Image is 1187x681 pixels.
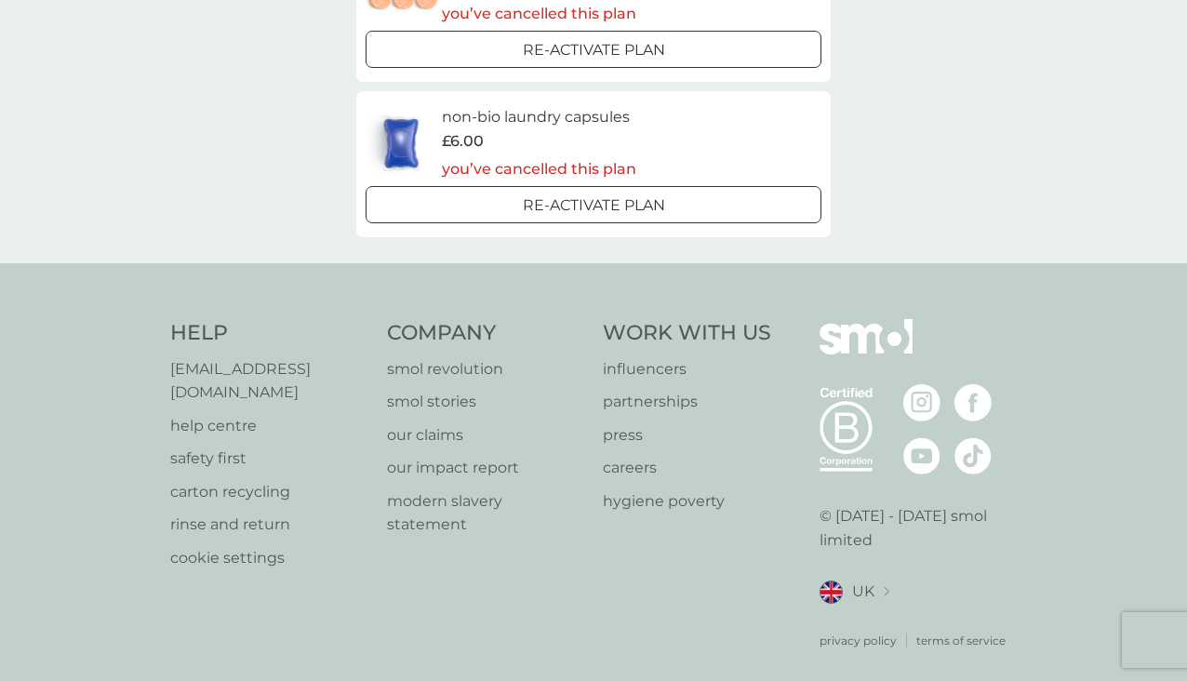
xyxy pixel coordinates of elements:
a: privacy policy [820,632,897,649]
a: rinse and return [170,513,368,537]
a: help centre [170,414,368,438]
img: visit the smol Facebook page [954,384,992,421]
a: carton recycling [170,480,368,504]
h4: Company [387,319,585,348]
h4: Help [170,319,368,348]
a: our impact report [387,456,585,480]
a: hygiene poverty [603,489,771,514]
span: £6.00 [442,129,484,154]
p: © [DATE] - [DATE] smol limited [820,504,1018,552]
button: Re-activate Plan [366,31,821,68]
img: smol [820,319,913,382]
span: UK [852,580,874,604]
h4: Work With Us [603,319,771,348]
img: visit the smol Tiktok page [954,437,992,474]
img: visit the smol Youtube page [903,437,940,474]
a: smol revolution [387,357,585,381]
a: smol stories [387,390,585,414]
img: non-bio laundry capsules [366,111,436,176]
p: you’ve cancelled this plan [442,2,636,26]
button: Re-activate Plan [366,186,821,223]
p: you’ve cancelled this plan [442,157,636,181]
a: cookie settings [170,546,368,570]
a: partnerships [603,390,771,414]
a: careers [603,456,771,480]
a: [EMAIL_ADDRESS][DOMAIN_NAME] [170,357,368,405]
a: influencers [603,357,771,381]
p: Re-activate Plan [523,194,665,218]
p: Re-activate Plan [523,38,665,62]
h6: non-bio laundry capsules [442,105,636,129]
a: terms of service [916,632,1006,649]
img: visit the smol Instagram page [903,384,940,421]
a: modern slavery statement [387,489,585,537]
img: select a new location [884,587,889,597]
a: safety first [170,447,368,471]
img: UK flag [820,581,843,604]
a: press [603,423,771,447]
a: our claims [387,423,585,447]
